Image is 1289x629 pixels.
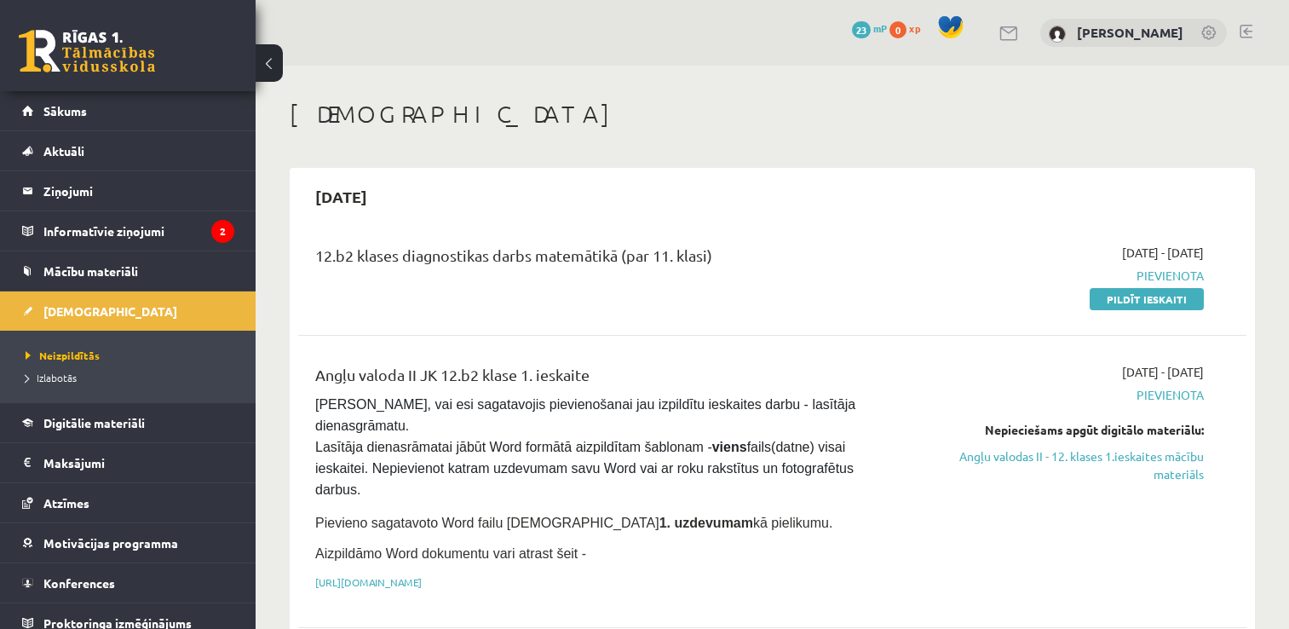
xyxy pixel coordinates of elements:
span: Mācību materiāli [43,263,138,279]
span: [DEMOGRAPHIC_DATA] [43,303,177,319]
a: Ziņojumi [22,171,234,211]
strong: 1. uzdevumam [659,516,753,530]
a: 0 xp [889,21,929,35]
a: Sākums [22,91,234,130]
strong: viens [712,440,747,454]
span: [DATE] - [DATE] [1122,363,1204,381]
a: Informatīvie ziņojumi2 [22,211,234,251]
span: Pievieno sagatavoto Word failu [DEMOGRAPHIC_DATA] kā pielikumu. [315,516,832,530]
h2: [DATE] [298,176,384,216]
a: Mācību materiāli [22,251,234,291]
span: Pievienota [924,267,1204,285]
span: Izlabotās [26,371,77,384]
span: [PERSON_NAME], vai esi sagatavojis pievienošanai jau izpildītu ieskaites darbu - lasītāja dienasg... [315,397,860,497]
span: [DATE] - [DATE] [1122,244,1204,262]
span: Aizpildāmo Word dokumentu vari atrast šeit - [315,546,586,561]
legend: Ziņojumi [43,171,234,211]
span: Neizpildītās [26,349,100,362]
a: Neizpildītās [26,348,239,363]
span: Digitālie materiāli [43,415,145,430]
span: Pievienota [924,386,1204,404]
div: Nepieciešams apgūt digitālo materiālu: [924,421,1204,439]
a: Konferences [22,563,234,603]
span: Sākums [43,103,87,118]
a: Digitālie materiāli [22,403,234,442]
a: Angļu valodas II - 12. klases 1.ieskaites mācību materiāls [924,447,1204,483]
span: Aktuāli [43,143,84,159]
a: Maksājumi [22,443,234,482]
a: [DEMOGRAPHIC_DATA] [22,291,234,331]
span: xp [909,21,920,35]
a: Izlabotās [26,370,239,385]
span: 23 [852,21,871,38]
a: [URL][DOMAIN_NAME] [315,575,422,589]
span: 0 [889,21,906,38]
legend: Informatīvie ziņojumi [43,211,234,251]
a: [PERSON_NAME] [1077,24,1183,41]
div: 12.b2 klases diagnostikas darbs matemātikā (par 11. klasi) [315,244,899,275]
img: Annija Madara Kļaviņa [1049,26,1066,43]
i: 2 [211,220,234,243]
legend: Maksājumi [43,443,234,482]
span: Konferences [43,575,115,591]
a: 23 mP [852,21,887,35]
h1: [DEMOGRAPHIC_DATA] [290,100,1255,129]
a: Aktuāli [22,131,234,170]
div: Angļu valoda II JK 12.b2 klase 1. ieskaite [315,363,899,395]
span: mP [873,21,887,35]
a: Rīgas 1. Tālmācības vidusskola [19,30,155,72]
span: Motivācijas programma [43,535,178,551]
a: Motivācijas programma [22,523,234,563]
a: Pildīt ieskaiti [1090,288,1204,310]
span: Atzīmes [43,495,89,511]
a: Atzīmes [22,483,234,522]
